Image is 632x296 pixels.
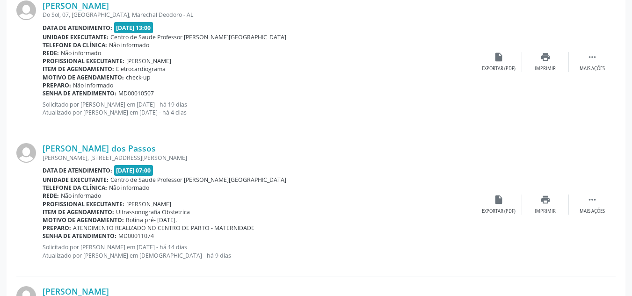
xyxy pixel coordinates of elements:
a: [PERSON_NAME] [43,0,109,11]
i:  [587,195,597,205]
span: MD00010507 [118,89,154,97]
b: Item de agendamento: [43,208,114,216]
div: Imprimir [535,65,556,72]
span: Não informado [109,41,149,49]
span: Ultrassonografia Obstetrica [116,208,190,216]
b: Rede: [43,192,59,200]
b: Rede: [43,49,59,57]
b: Motivo de agendamento: [43,216,124,224]
i: print [540,52,551,62]
p: Solicitado por [PERSON_NAME] em [DATE] - há 14 dias Atualizado por [PERSON_NAME] em [DEMOGRAPHIC_... [43,243,475,259]
p: Solicitado por [PERSON_NAME] em [DATE] - há 19 dias Atualizado por [PERSON_NAME] em [DATE] - há 4... [43,101,475,116]
b: Preparo: [43,81,71,89]
div: Imprimir [535,208,556,215]
i: insert_drive_file [494,195,504,205]
i: print [540,195,551,205]
span: Centro de Saude Professor [PERSON_NAME][GEOGRAPHIC_DATA] [110,176,286,184]
span: MD00011074 [118,232,154,240]
span: Não informado [73,81,113,89]
span: Não informado [61,49,101,57]
span: [PERSON_NAME] [126,57,171,65]
div: Mais ações [580,65,605,72]
span: [PERSON_NAME] [126,200,171,208]
b: Data de atendimento: [43,166,112,174]
b: Profissional executante: [43,200,124,208]
div: Exportar (PDF) [482,65,516,72]
div: Mais ações [580,208,605,215]
b: Data de atendimento: [43,24,112,32]
span: Não informado [61,192,101,200]
span: check-up [126,73,151,81]
div: [PERSON_NAME], [STREET_ADDRESS][PERSON_NAME] [43,154,475,162]
b: Item de agendamento: [43,65,114,73]
b: Unidade executante: [43,33,109,41]
span: ATENDIMENTO REALIZADO NO CENTRO DE PARTO - MATERNIDADE [73,224,254,232]
b: Telefone da clínica: [43,41,107,49]
span: [DATE] 13:00 [114,22,153,33]
div: Exportar (PDF) [482,208,516,215]
span: Não informado [109,184,149,192]
b: Preparo: [43,224,71,232]
span: [DATE] 07:00 [114,165,153,176]
img: img [16,143,36,163]
img: img [16,0,36,20]
b: Telefone da clínica: [43,184,107,192]
div: Do Sol, 07, [GEOGRAPHIC_DATA], Marechal Deodoro - AL [43,11,475,19]
span: Eletrocardiograma [116,65,166,73]
span: Rotina pré- [DATE]. [126,216,177,224]
i:  [587,52,597,62]
b: Profissional executante: [43,57,124,65]
span: Centro de Saude Professor [PERSON_NAME][GEOGRAPHIC_DATA] [110,33,286,41]
b: Senha de atendimento: [43,232,116,240]
b: Unidade executante: [43,176,109,184]
b: Motivo de agendamento: [43,73,124,81]
a: [PERSON_NAME] dos Passos [43,143,156,153]
b: Senha de atendimento: [43,89,116,97]
i: insert_drive_file [494,52,504,62]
